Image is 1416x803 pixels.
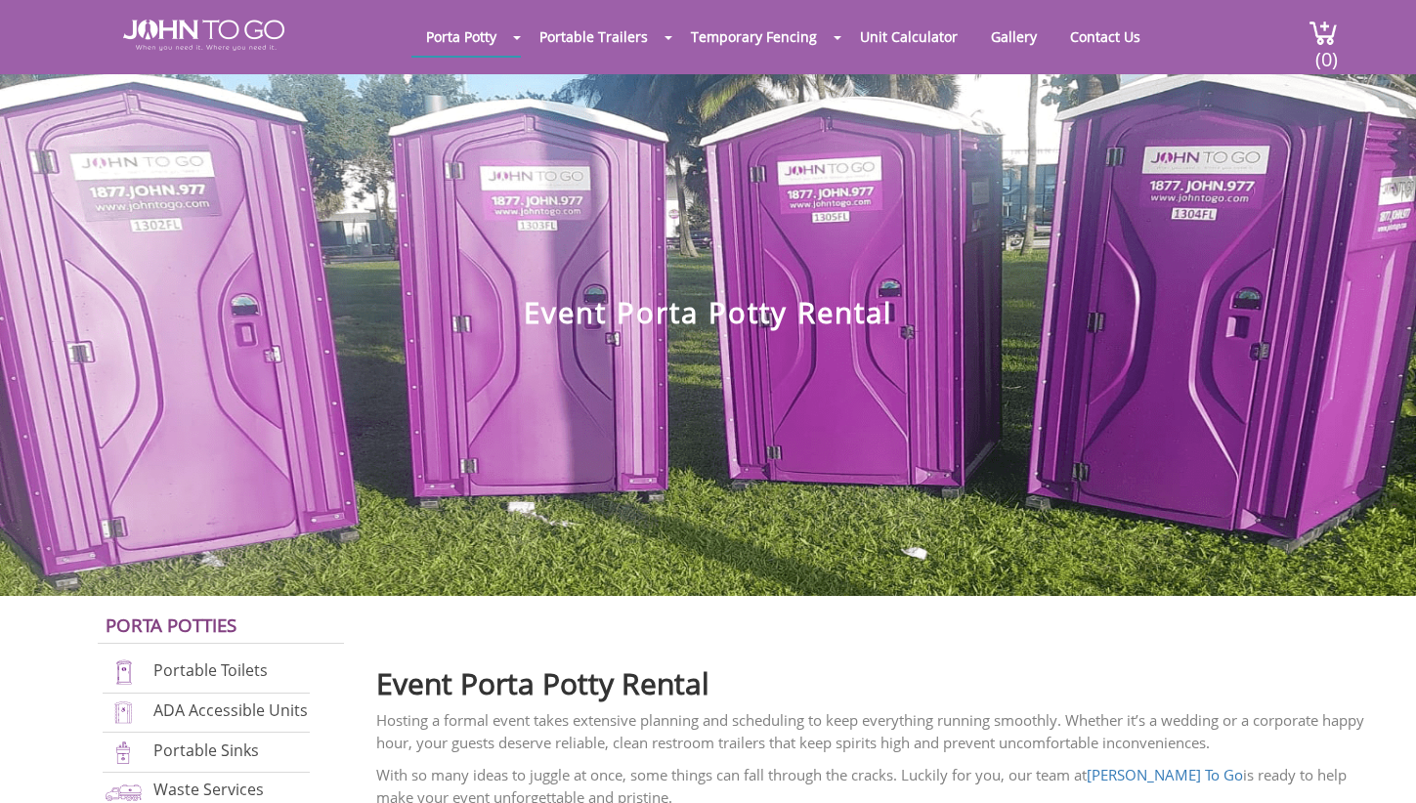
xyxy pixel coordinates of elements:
[153,780,264,801] a: Waste Services
[153,660,268,682] a: Portable Toilets
[1055,18,1155,56] a: Contact Us
[1309,20,1338,46] img: cart a
[153,740,259,761] a: Portable Sinks
[106,613,236,637] a: Porta Potties
[376,657,1387,699] h2: Event Porta Potty Rental
[1087,765,1243,784] a: [PERSON_NAME] To Go
[1314,30,1338,72] span: (0)
[376,710,1364,752] span: Hosting a formal event takes extensive planning and scheduling to keep everything running smoothl...
[976,18,1051,56] a: Gallery
[676,18,832,56] a: Temporary Fencing
[103,699,145,726] img: ADA-units-new.png
[411,18,511,56] a: Porta Potty
[103,659,145,686] img: portable-toilets-new.png
[123,20,284,51] img: JOHN to go
[103,740,145,766] img: portable-sinks-new.png
[845,18,972,56] a: Unit Calculator
[153,699,308,721] a: ADA Accessible Units
[525,18,663,56] a: Portable Trailers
